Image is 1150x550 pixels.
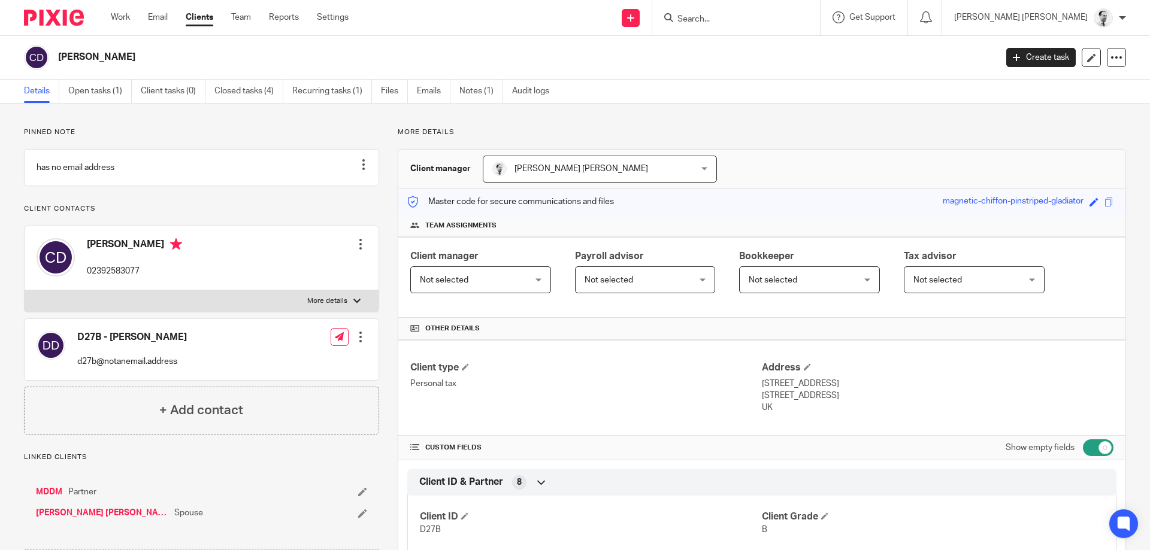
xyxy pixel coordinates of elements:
[24,127,379,137] p: Pinned note
[68,80,132,103] a: Open tasks (1)
[762,378,1113,390] p: [STREET_ADDRESS]
[307,296,347,306] p: More details
[517,476,522,488] span: 8
[459,80,503,103] a: Notes (1)
[420,525,441,534] span: D27B
[419,476,503,488] span: Client ID & Partner
[762,402,1113,414] p: UK
[512,80,558,103] a: Audit logs
[492,162,507,176] img: Mass_2025.jpg
[1006,442,1075,454] label: Show empty fields
[398,127,1126,137] p: More details
[762,390,1113,402] p: [STREET_ADDRESS]
[24,80,59,103] a: Details
[77,355,187,367] p: d27b@notanemail.address
[410,163,471,175] h3: Client manager
[381,80,408,103] a: Files
[141,80,205,103] a: Client tasks (0)
[913,276,962,284] span: Not selected
[425,221,497,230] span: Team assignments
[317,11,349,23] a: Settings
[410,378,762,390] p: Personal tax
[186,11,213,23] a: Clients
[943,195,1084,209] div: magnetic-chiffon-pinstriped-gladiator
[1006,48,1076,67] a: Create task
[739,251,794,261] span: Bookkeeper
[1094,8,1113,28] img: Mass_2025.jpg
[36,507,168,519] a: [PERSON_NAME] [PERSON_NAME] [PERSON_NAME]
[87,265,182,277] p: 02392583077
[111,11,130,23] a: Work
[676,14,784,25] input: Search
[269,11,299,23] a: Reports
[292,80,372,103] a: Recurring tasks (1)
[849,13,895,22] span: Get Support
[420,276,468,284] span: Not selected
[407,196,614,208] p: Master code for secure communications and files
[58,51,802,63] h2: [PERSON_NAME]
[37,331,65,360] img: svg%3E
[159,401,243,420] h4: + Add contact
[24,45,49,70] img: svg%3E
[515,165,648,173] span: [PERSON_NAME] [PERSON_NAME]
[575,251,644,261] span: Payroll advisor
[410,251,479,261] span: Client manager
[762,361,1113,374] h4: Address
[231,11,251,23] a: Team
[36,486,62,498] a: MDDM
[420,511,762,523] h4: Client ID
[87,238,182,253] h4: [PERSON_NAME]
[214,80,283,103] a: Closed tasks (4)
[585,276,633,284] span: Not selected
[749,276,797,284] span: Not selected
[24,452,379,462] p: Linked clients
[68,486,96,498] span: Partner
[24,10,84,26] img: Pixie
[762,525,767,534] span: B
[410,361,762,374] h4: Client type
[904,251,957,261] span: Tax advisor
[174,507,203,519] span: Spouse
[762,511,1104,523] h4: Client Grade
[417,80,450,103] a: Emails
[425,324,480,333] span: Other details
[24,204,379,214] p: Client contacts
[148,11,168,23] a: Email
[77,331,187,344] h4: D27B - [PERSON_NAME]
[170,238,182,250] i: Primary
[37,238,75,276] img: svg%3E
[410,443,762,452] h4: CUSTOM FIELDS
[954,11,1088,23] p: [PERSON_NAME] [PERSON_NAME]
